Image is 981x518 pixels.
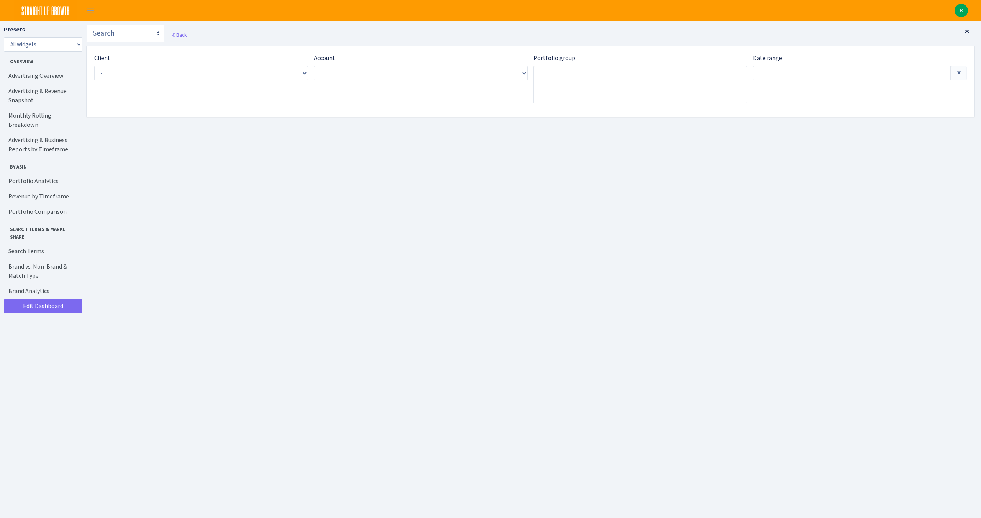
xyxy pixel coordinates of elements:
[4,284,80,299] a: Brand Analytics
[4,108,80,133] a: Monthly Rolling Breakdown
[955,4,968,17] a: B
[4,133,80,157] a: Advertising & Business Reports by Timeframe
[4,223,80,240] span: Search Terms & Market Share
[314,54,335,63] label: Account
[4,84,80,108] a: Advertising & Revenue Snapshot
[533,54,575,63] label: Portfolio group
[4,244,80,259] a: Search Terms
[4,189,80,204] a: Revenue by Timeframe
[753,54,782,63] label: Date range
[4,160,80,170] span: By ASIN
[4,68,80,84] a: Advertising Overview
[4,25,25,34] label: Presets
[4,299,82,313] a: Edit Dashboard
[4,204,80,220] a: Portfolio Comparison
[4,259,80,284] a: Brand vs. Non-Brand & Match Type
[4,174,80,189] a: Portfolio Analytics
[4,55,80,65] span: Overview
[94,54,110,63] label: Client
[81,4,100,17] button: Toggle navigation
[955,4,968,17] img: Braden Astle
[171,31,187,38] a: Back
